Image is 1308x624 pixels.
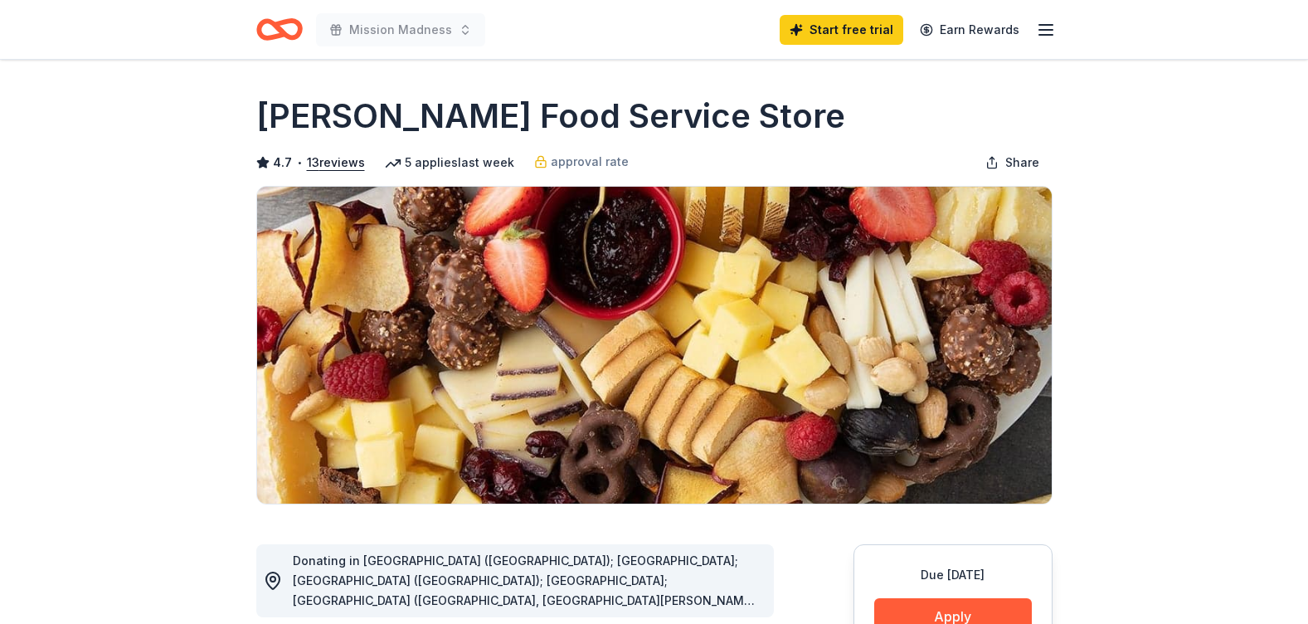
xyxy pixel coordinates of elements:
[316,13,485,46] button: Mission Madness
[257,187,1052,504] img: Image for Gordon Food Service Store
[296,156,302,169] span: •
[874,565,1032,585] div: Due [DATE]
[551,152,629,172] span: approval rate
[1005,153,1039,173] span: Share
[256,10,303,49] a: Home
[972,146,1053,179] button: Share
[256,93,845,139] h1: [PERSON_NAME] Food Service Store
[534,152,629,172] a: approval rate
[307,153,365,173] button: 13reviews
[349,20,452,40] span: Mission Madness
[273,153,292,173] span: 4.7
[910,15,1029,45] a: Earn Rewards
[780,15,903,45] a: Start free trial
[385,153,514,173] div: 5 applies last week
